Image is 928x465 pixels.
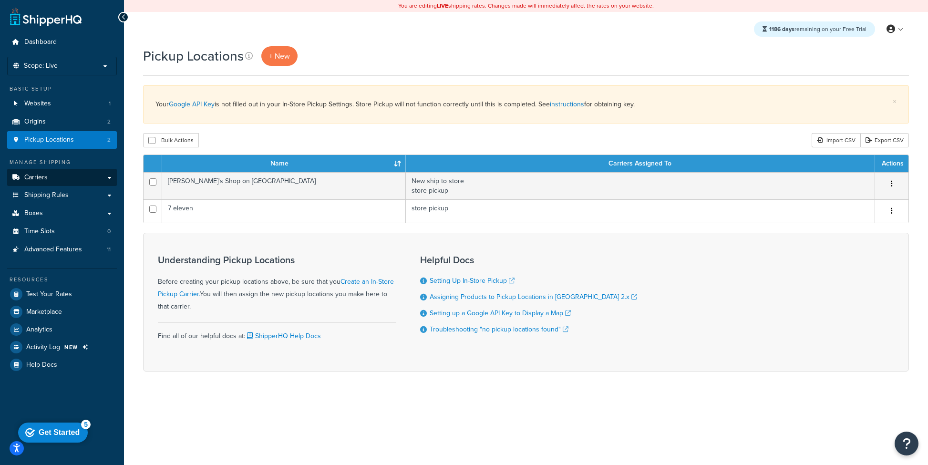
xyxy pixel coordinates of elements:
[7,158,117,166] div: Manage Shipping
[7,339,117,356] li: Activity Log
[24,209,43,217] span: Boxes
[24,227,55,236] span: Time Slots
[7,223,117,240] a: Time Slots 0
[895,432,918,455] button: Open Resource Center
[812,133,860,147] div: Import CSV
[24,62,58,70] span: Scope: Live
[158,322,396,342] div: Find all of our helpful docs at:
[162,199,406,223] td: 7 eleven
[155,98,897,111] div: Your is not filled out in your In-Store Pickup Settings. Store Pickup will not function correctly...
[162,155,406,172] th: Name : activate to sort column ascending
[893,98,897,105] a: ×
[430,324,568,334] a: Troubleshooting "no pickup locations found"
[24,174,48,182] span: Carriers
[7,303,117,320] a: Marketplace
[24,191,69,199] span: Shipping Rules
[4,5,73,25] div: Get Started 5 items remaining, 0% complete
[7,85,117,93] div: Basic Setup
[7,241,117,258] li: Advanced Features
[7,113,117,131] a: Origins 2
[64,343,78,351] span: NEW
[430,276,515,286] a: Setting Up In-Store Pickup
[7,33,117,51] a: Dashboard
[7,356,117,373] a: Help Docs
[109,100,111,108] span: 1
[107,136,111,144] span: 2
[143,47,244,65] h1: Pickup Locations
[26,290,72,299] span: Test Your Rates
[24,38,57,46] span: Dashboard
[769,25,794,33] strong: 1186 days
[420,255,637,265] h3: Helpful Docs
[261,46,298,66] a: + New
[7,131,117,149] a: Pickup Locations 2
[158,255,396,265] h3: Understanding Pickup Locations
[406,172,875,199] td: New ship to store store pickup
[7,95,117,113] li: Websites
[26,343,60,351] span: Activity Log
[24,136,74,144] span: Pickup Locations
[26,326,52,334] span: Analytics
[7,339,117,356] a: Activity Log NEW
[7,131,117,149] li: Pickup Locations
[7,223,117,240] li: Time Slots
[754,21,875,37] div: remaining on your Free Trial
[67,2,76,11] div: 5
[430,292,637,302] a: Assigning Products to Pickup Locations in [GEOGRAPHIC_DATA] 2.x
[7,205,117,222] a: Boxes
[550,99,584,109] a: instructions
[875,155,908,172] th: Actions
[437,1,448,10] b: LIVE
[7,113,117,131] li: Origins
[245,331,321,341] a: ShipperHQ Help Docs
[269,51,290,62] span: + New
[7,95,117,113] a: Websites 1
[7,276,117,284] div: Resources
[24,10,65,19] div: Get Started
[860,133,909,147] a: Export CSV
[169,99,215,109] a: Google API Key
[7,286,117,303] a: Test Your Rates
[143,133,199,147] button: Bulk Actions
[7,241,117,258] a: Advanced Features 11
[107,246,111,254] span: 11
[107,118,111,126] span: 2
[10,7,82,26] a: ShipperHQ Home
[406,155,875,172] th: Carriers Assigned To
[26,308,62,316] span: Marketplace
[406,199,875,223] td: store pickup
[158,255,396,313] div: Before creating your pickup locations above, be sure that you You will then assign the new pickup...
[24,118,46,126] span: Origins
[7,321,117,338] a: Analytics
[162,172,406,199] td: [PERSON_NAME]'s Shop on [GEOGRAPHIC_DATA]
[24,246,82,254] span: Advanced Features
[7,169,117,186] a: Carriers
[24,100,51,108] span: Websites
[107,227,111,236] span: 0
[7,186,117,204] a: Shipping Rules
[430,308,571,318] a: Setting up a Google API Key to Display a Map
[26,361,57,369] span: Help Docs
